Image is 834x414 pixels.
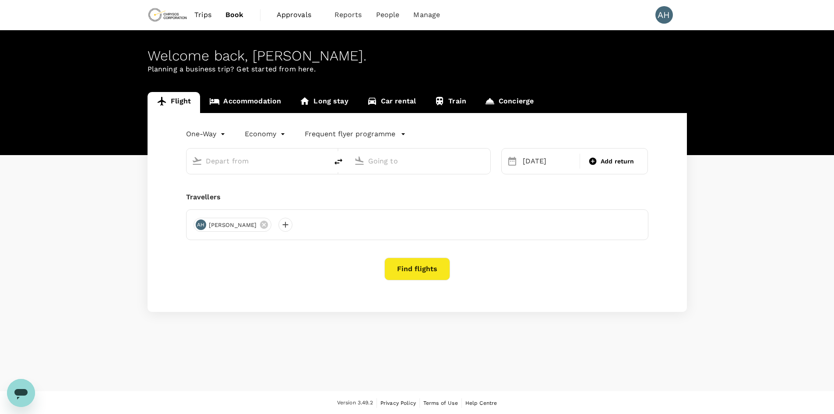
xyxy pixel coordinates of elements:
iframe: Button to launch messaging window [7,379,35,407]
input: Depart from [206,154,310,168]
input: Going to [368,154,472,168]
a: Train [425,92,475,113]
a: Car rental [358,92,426,113]
div: [DATE] [519,152,578,170]
span: Trips [194,10,211,20]
span: Reports [334,10,362,20]
button: delete [328,151,349,172]
button: Open [322,160,324,162]
a: Flight [148,92,201,113]
div: One-Way [186,127,227,141]
span: Help Centre [465,400,497,406]
div: AH[PERSON_NAME] [194,218,272,232]
p: Planning a business trip? Get started from here. [148,64,687,74]
a: Accommodation [200,92,290,113]
span: [PERSON_NAME] [204,221,262,230]
a: Terms of Use [423,398,458,408]
span: Manage [413,10,440,20]
button: Open [484,160,486,162]
span: Book [225,10,244,20]
span: Version 3.49.2 [337,399,373,407]
img: Chrysos Corporation [148,5,188,25]
button: Frequent flyer programme [305,129,406,139]
a: Help Centre [465,398,497,408]
p: Frequent flyer programme [305,129,395,139]
div: Travellers [186,192,648,202]
span: Approvals [277,10,320,20]
a: Concierge [475,92,543,113]
div: AH [655,6,673,24]
a: Long stay [290,92,357,113]
span: People [376,10,400,20]
span: Privacy Policy [380,400,416,406]
span: Terms of Use [423,400,458,406]
span: Add return [601,157,634,166]
div: Economy [245,127,287,141]
div: AH [196,219,206,230]
a: Privacy Policy [380,398,416,408]
button: Find flights [384,258,450,280]
div: Welcome back , [PERSON_NAME] . [148,48,687,64]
